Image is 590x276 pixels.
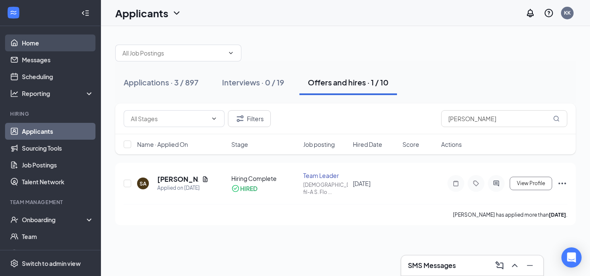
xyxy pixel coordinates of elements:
svg: ActiveChat [491,180,501,187]
h3: SMS Messages [408,261,456,270]
a: Team [22,228,94,245]
div: Reporting [22,89,94,98]
span: Actions [441,140,462,149]
svg: Collapse [81,9,90,17]
svg: Document [202,176,209,183]
span: Job posting [303,140,335,149]
svg: ChevronDown [211,115,217,122]
input: All Job Postings [122,48,224,58]
input: Search in offers and hires [441,110,567,127]
button: ChevronUp [508,259,521,272]
div: Hiring [10,110,92,117]
svg: Tag [471,180,481,187]
svg: Note [451,180,461,187]
a: Scheduling [22,68,94,85]
p: [PERSON_NAME] has applied more than . [453,211,567,218]
div: Hiring Complete [231,174,298,183]
div: Offers and hires · 1 / 10 [308,77,389,88]
svg: QuestionInfo [544,8,554,18]
b: [DATE] [549,212,566,218]
svg: MagnifyingGlass [553,115,560,122]
svg: CheckmarkCircle [231,184,240,193]
h1: Applicants [115,6,168,20]
div: Switch to admin view [22,259,81,268]
svg: Filter [235,114,245,124]
svg: Settings [10,259,19,268]
button: Minimize [523,259,537,272]
a: Messages [22,51,94,68]
svg: ChevronUp [510,260,520,271]
div: Interviews · 0 / 19 [222,77,284,88]
svg: Notifications [525,8,535,18]
div: Onboarding [22,215,87,224]
span: Stage [231,140,248,149]
button: View Profile [510,177,552,190]
svg: WorkstreamLogo [9,8,18,17]
input: All Stages [131,114,207,123]
span: Hired Date [353,140,382,149]
button: ComposeMessage [493,259,506,272]
span: [DATE] [353,180,370,187]
div: Open Intercom Messenger [561,247,582,268]
a: Talent Network [22,173,94,190]
a: Home [22,34,94,51]
div: Applied on [DATE] [157,184,209,192]
svg: ComposeMessage [495,260,505,271]
svg: ChevronDown [228,50,234,56]
svg: Ellipses [557,178,567,188]
div: Applications · 3 / 897 [124,77,198,88]
a: Job Postings [22,157,94,173]
span: Score [402,140,419,149]
a: Applicants [22,123,94,140]
a: DocumentsCrown [22,245,94,262]
div: HIRED [240,184,257,193]
svg: Minimize [525,260,535,271]
span: View Profile [517,180,545,186]
span: Name · Applied On [137,140,188,149]
svg: Analysis [10,89,19,98]
a: Sourcing Tools [22,140,94,157]
h5: [PERSON_NAME] [157,175,198,184]
div: SA [140,180,146,187]
button: Filter Filters [228,110,271,127]
svg: UserCheck [10,215,19,224]
div: [DEMOGRAPHIC_DATA]-fil-A S. Flo ... [303,181,348,196]
svg: ChevronDown [172,8,182,18]
div: Team Leader [303,171,348,180]
div: Team Management [10,199,92,206]
div: KK [564,9,571,16]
